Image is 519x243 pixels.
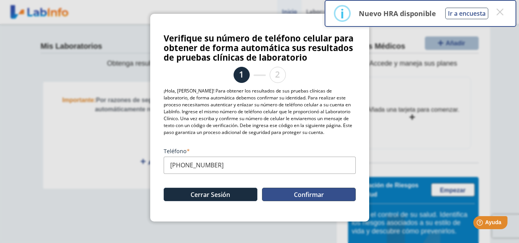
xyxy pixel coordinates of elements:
[340,7,344,20] div: i
[493,5,507,19] button: Close this dialog
[164,88,356,136] p: ¡Hola, [PERSON_NAME]! Para obtener los resultados de sus pruebas clínicas de laboratorio, de form...
[164,188,257,201] button: Cerrar Sesión
[164,33,356,62] h3: Verifique su número de teléfono celular para obtener de forma automática sus resultados de prueba...
[359,9,436,18] p: Nuevo HRA disponible
[262,188,356,201] button: Confirmar
[164,147,356,155] label: Teléfono
[270,67,286,83] li: 2
[445,8,488,19] button: Ir a encuesta
[164,157,356,174] input: (000) 000-0000
[451,213,511,235] iframe: Help widget launcher
[234,67,250,83] li: 1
